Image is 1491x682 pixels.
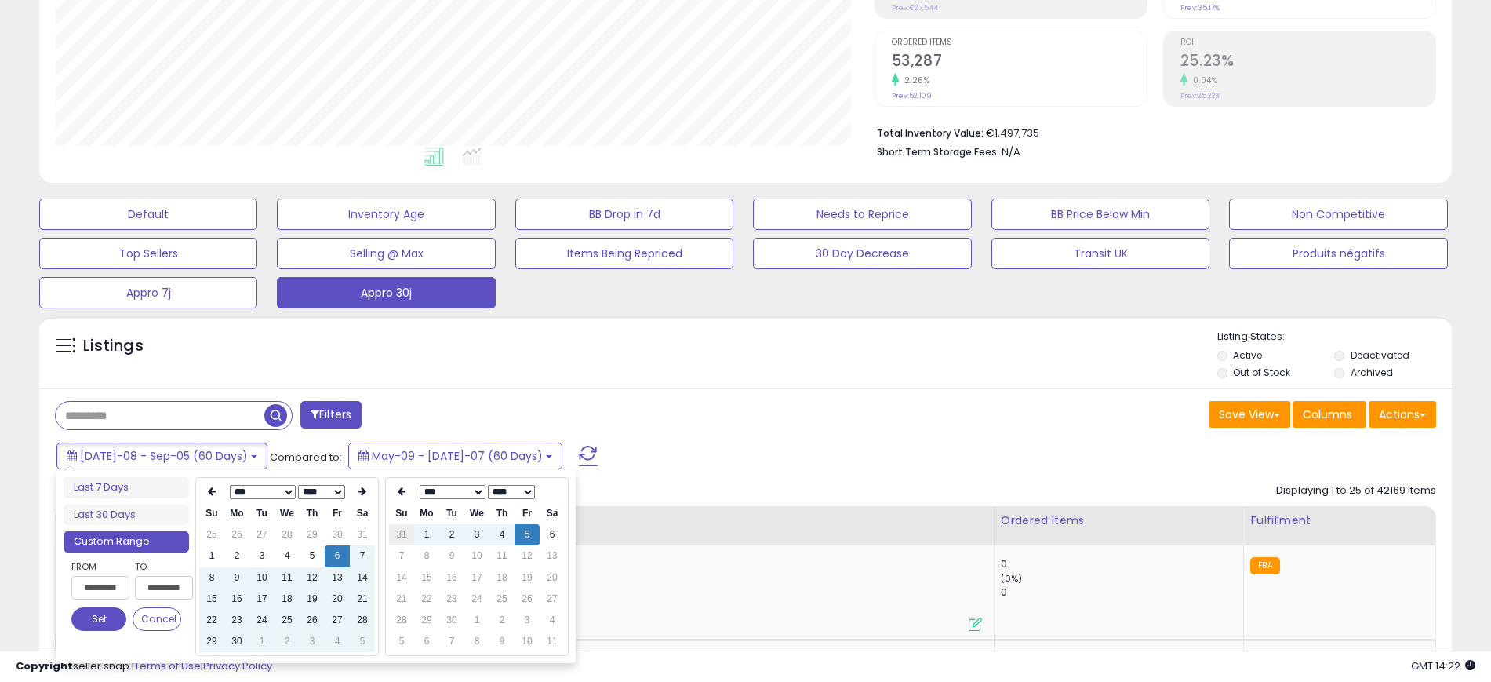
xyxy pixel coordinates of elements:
strong: Copyright [16,658,73,673]
p: Listing States: [1217,330,1452,345]
li: Last 7 Days [64,477,189,498]
td: 11 [489,545,515,567]
li: Last 30 Days [64,505,189,526]
td: 5 [300,545,325,567]
th: Th [300,503,325,524]
td: 10 [515,631,540,652]
td: 5 [389,631,414,652]
td: 3 [249,545,275,567]
td: 28 [275,524,300,545]
td: 4 [275,545,300,567]
td: 7 [350,545,375,567]
td: 26 [515,589,540,610]
button: Columns [1293,401,1366,428]
td: 8 [414,545,439,567]
button: Needs to Reprice [753,199,971,230]
label: Archived [1351,366,1393,379]
td: 25 [199,524,224,545]
td: 10 [249,567,275,589]
th: We [275,503,300,524]
td: 22 [199,610,224,631]
b: Total Inventory Value: [877,126,984,140]
td: 1 [249,631,275,652]
label: Active [1233,348,1262,362]
td: 19 [515,567,540,589]
td: 14 [389,567,414,589]
button: Default [39,199,257,230]
button: Appro 7j [39,277,257,308]
td: 23 [439,589,464,610]
span: Ordered Items [892,38,1147,47]
td: 27 [540,589,565,610]
div: 0 [1001,585,1244,600]
td: 1 [199,545,224,567]
button: Cancel [133,607,181,631]
small: Prev: 52,109 [892,91,932,100]
label: From [71,559,126,574]
td: 30 [439,610,464,631]
h5: Listings [83,335,144,357]
td: 2 [489,610,515,631]
td: 2 [439,524,464,545]
th: Sa [540,503,565,524]
button: 30 Day Decrease [753,238,971,269]
b: Short Term Storage Fees: [877,145,999,159]
th: Tu [249,503,275,524]
td: 6 [414,631,439,652]
button: Items Being Repriced [515,238,733,269]
div: Title [358,512,987,529]
label: Out of Stock [1233,366,1290,379]
td: 11 [540,631,565,652]
td: 11 [275,567,300,589]
button: Save View [1209,401,1290,428]
td: 8 [464,631,489,652]
button: Transit UK [991,238,1209,269]
td: 30 [224,631,249,652]
td: 26 [224,524,249,545]
span: ROI [1180,38,1435,47]
td: 20 [540,567,565,589]
th: Fr [515,503,540,524]
td: 29 [300,524,325,545]
div: seller snap | | [16,659,272,674]
button: Filters [300,401,362,429]
small: Prev: 35.17% [1180,3,1220,13]
td: 31 [389,524,414,545]
th: Th [489,503,515,524]
td: 2 [275,631,300,652]
td: 6 [540,524,565,545]
button: BB Price Below Min [991,199,1209,230]
small: FBA [1250,557,1279,574]
td: 13 [325,567,350,589]
div: Fulfillment [1250,512,1429,529]
button: Inventory Age [277,199,495,230]
span: Columns [1303,407,1352,422]
span: Compared to: [270,450,342,465]
td: 14 [350,567,375,589]
td: 27 [249,524,275,545]
td: 26 [300,610,325,631]
th: Su [199,503,224,524]
label: To [135,559,181,574]
button: BB Drop in 7d [515,199,733,230]
h2: 53,287 [892,52,1147,73]
td: 25 [275,610,300,631]
td: 16 [224,589,249,610]
td: 13 [540,545,565,567]
th: Tu [439,503,464,524]
a: Privacy Policy [203,658,272,673]
span: [DATE]-08 - Sep-05 (60 Days) [80,448,248,464]
td: 9 [489,631,515,652]
td: 1 [464,610,489,631]
td: 29 [414,610,439,631]
td: 23 [224,610,249,631]
button: Appro 30j [277,277,495,308]
td: 17 [249,589,275,610]
button: Set [71,607,126,631]
td: 18 [275,589,300,610]
td: 3 [515,610,540,631]
button: [DATE]-08 - Sep-05 (60 Days) [56,443,267,469]
td: 28 [350,610,375,631]
td: 15 [199,589,224,610]
th: Mo [414,503,439,524]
